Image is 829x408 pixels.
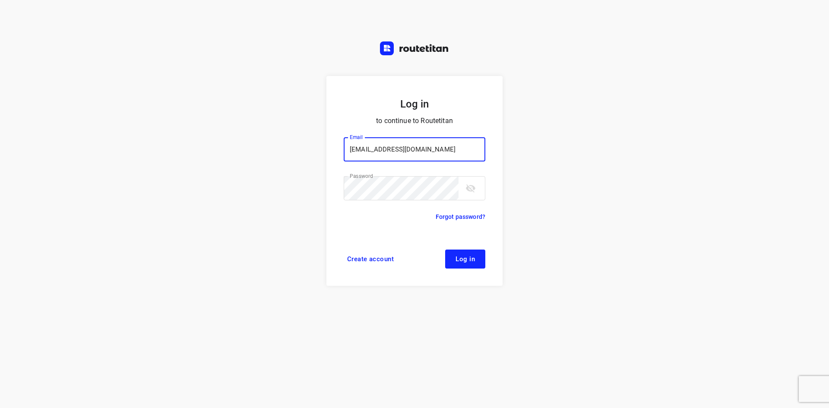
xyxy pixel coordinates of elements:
[344,97,485,111] h5: Log in
[380,41,449,57] a: Routetitan
[436,212,485,222] a: Forgot password?
[347,256,394,263] span: Create account
[456,256,475,263] span: Log in
[344,250,397,269] a: Create account
[380,41,449,55] img: Routetitan
[445,250,485,269] button: Log in
[344,115,485,127] p: to continue to Routetitan
[462,180,479,197] button: toggle password visibility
